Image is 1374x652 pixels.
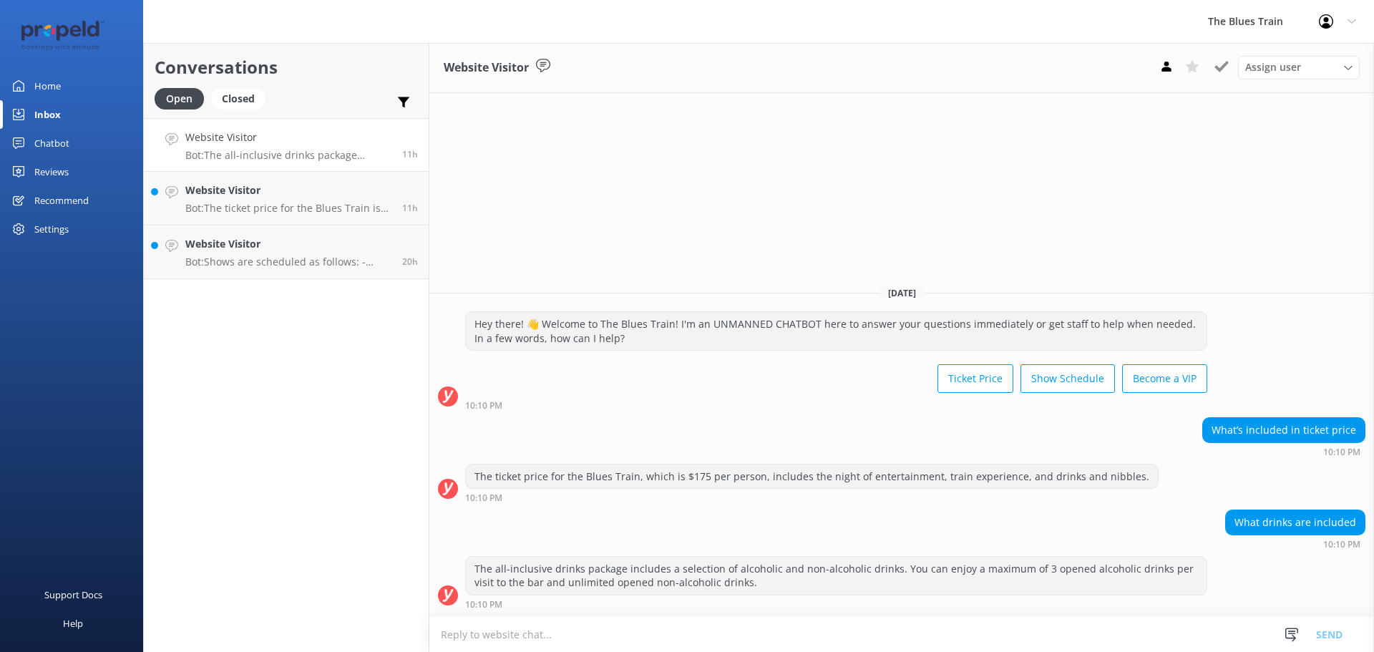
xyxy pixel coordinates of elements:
[144,225,429,279] a: Website VisitorBot:Shows are scheduled as follows: - [DATE]: Saturdays on the 4th, 11th, 18th, an...
[465,599,1207,609] div: 10:10pm 12-Aug-2025 (UTC +10:00) Australia/Sydney
[185,236,391,252] h4: Website Visitor
[444,59,529,77] h3: Website Visitor
[465,494,502,502] strong: 10:10 PM
[155,88,204,110] div: Open
[144,118,429,172] a: Website VisitorBot:The all-inclusive drinks package includes a selection of alcoholic and non-alc...
[144,172,429,225] a: Website VisitorBot:The ticket price for the Blues Train is currently $175 per person. This includ...
[34,129,69,157] div: Chatbot
[34,186,89,215] div: Recommend
[1323,448,1360,457] strong: 10:10 PM
[466,464,1158,489] div: The ticket price for the Blues Train, which is $175 per person, includes the night of entertainme...
[1122,364,1207,393] button: Become a VIP
[211,90,273,106] a: Closed
[63,609,83,638] div: Help
[1203,418,1365,442] div: What’s included in ticket price
[466,312,1207,350] div: Hey there! 👋 Welcome to The Blues Train! I'm an UNMANNED CHATBOT here to answer your questions im...
[1245,59,1301,75] span: Assign user
[465,600,502,609] strong: 10:10 PM
[1020,364,1115,393] button: Show Schedule
[44,580,102,609] div: Support Docs
[1202,447,1365,457] div: 10:10pm 12-Aug-2025 (UTC +10:00) Australia/Sydney
[466,557,1207,595] div: The all-inclusive drinks package includes a selection of alcoholic and non-alcoholic drinks. You ...
[34,157,69,186] div: Reviews
[402,148,418,160] span: 10:10pm 12-Aug-2025 (UTC +10:00) Australia/Sydney
[402,202,418,214] span: 10:02pm 12-Aug-2025 (UTC +10:00) Australia/Sydney
[880,287,925,299] span: [DATE]
[185,256,391,268] p: Bot: Shows are scheduled as follows: - [DATE]: Saturdays on the 4th, 11th, 18th, and 25th (evenin...
[1226,510,1365,535] div: What drinks are included
[34,215,69,243] div: Settings
[211,88,265,110] div: Closed
[185,202,391,215] p: Bot: The ticket price for the Blues Train is currently $175 per person. This includes the night o...
[465,402,502,410] strong: 10:10 PM
[1238,56,1360,79] div: Assign User
[185,130,391,145] h4: Website Visitor
[34,72,61,100] div: Home
[21,21,104,52] img: 12-1677471078.png
[465,400,1207,410] div: 10:10pm 12-Aug-2025 (UTC +10:00) Australia/Sydney
[155,54,418,81] h2: Conversations
[1225,539,1365,549] div: 10:10pm 12-Aug-2025 (UTC +10:00) Australia/Sydney
[465,492,1159,502] div: 10:10pm 12-Aug-2025 (UTC +10:00) Australia/Sydney
[185,183,391,198] h4: Website Visitor
[34,100,61,129] div: Inbox
[155,90,211,106] a: Open
[937,364,1013,393] button: Ticket Price
[1323,540,1360,549] strong: 10:10 PM
[402,256,418,268] span: 01:04pm 12-Aug-2025 (UTC +10:00) Australia/Sydney
[185,149,391,162] p: Bot: The all-inclusive drinks package includes a selection of alcoholic and non-alcoholic drinks....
